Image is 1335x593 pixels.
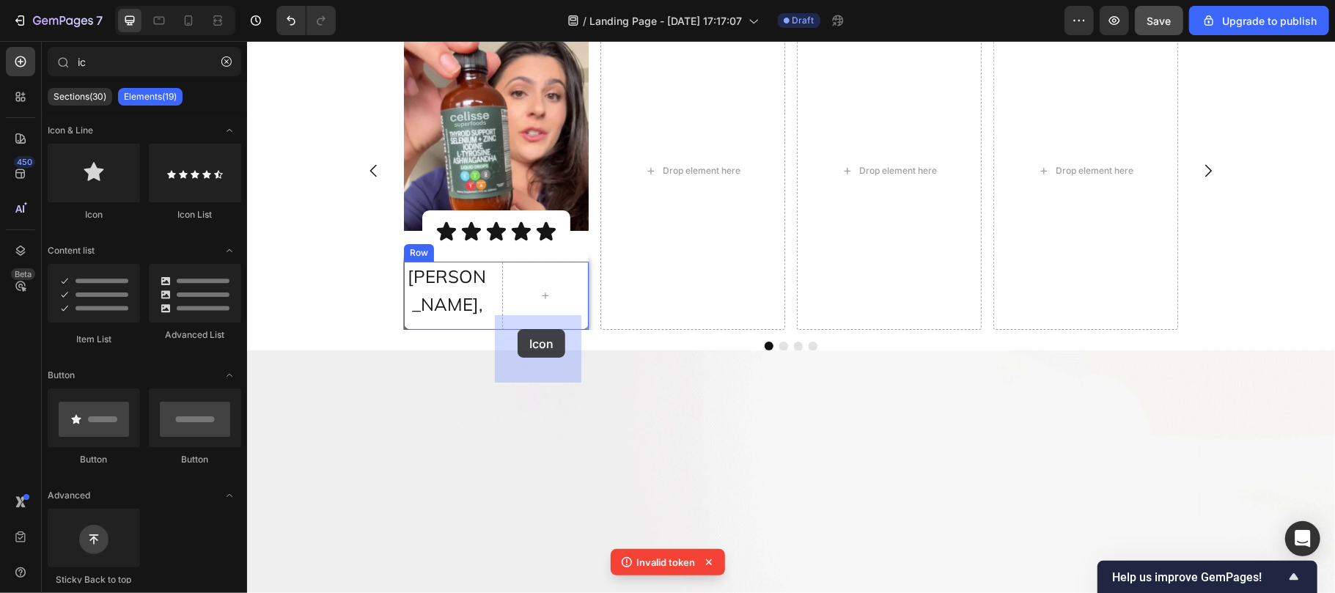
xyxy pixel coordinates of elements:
div: Button [48,453,140,466]
iframe: Design area [247,41,1335,593]
span: Help us improve GemPages! [1112,570,1285,584]
div: Beta [11,268,35,280]
span: Landing Page - [DATE] 17:17:07 [590,13,743,29]
span: / [584,13,587,29]
span: Save [1147,15,1172,27]
div: Upgrade to publish [1202,13,1317,29]
div: Sticky Back to top [48,573,140,586]
span: Icon & Line [48,124,93,137]
div: Open Intercom Messenger [1285,521,1320,556]
p: Sections(30) [54,91,106,103]
div: Advanced List [149,328,241,342]
span: Advanced [48,489,90,502]
p: 7 [96,12,103,29]
span: Draft [792,14,814,27]
div: Icon List [149,208,241,221]
span: Toggle open [218,119,241,142]
div: Icon [48,208,140,221]
p: Elements(19) [124,91,177,103]
span: Button [48,369,75,382]
div: 450 [14,156,35,168]
span: Toggle open [218,364,241,387]
p: Invalid token [637,555,696,570]
button: Save [1135,6,1183,35]
span: Toggle open [218,239,241,262]
div: Item List [48,333,140,346]
input: Search Sections & Elements [48,47,241,76]
span: Content list [48,244,95,257]
button: Upgrade to publish [1189,6,1329,35]
div: Button [149,453,241,466]
button: Show survey - Help us improve GemPages! [1112,568,1303,586]
div: Undo/Redo [276,6,336,35]
button: 7 [6,6,109,35]
span: Toggle open [218,484,241,507]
